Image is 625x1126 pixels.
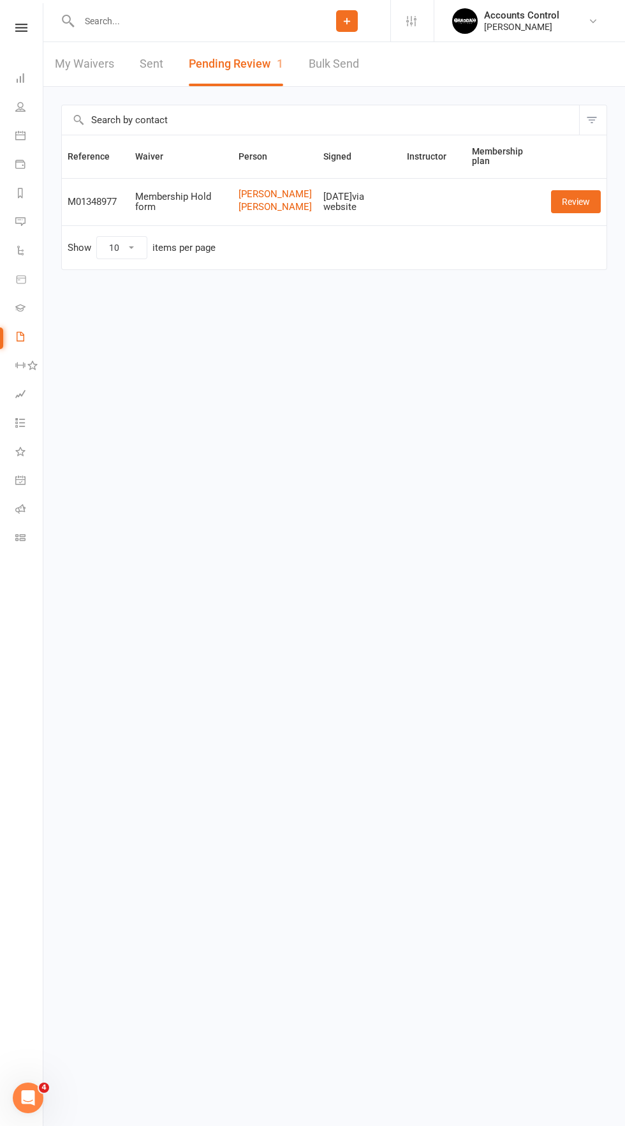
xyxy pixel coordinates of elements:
div: Accounts Control [484,10,559,21]
a: Sent [140,42,163,86]
button: Reference [68,149,124,164]
a: Calendar [15,123,44,151]
div: items per page [152,243,216,253]
a: Reports [15,180,44,209]
span: Reference [68,151,124,161]
a: Review [551,190,601,213]
a: Roll call kiosk mode [15,496,44,525]
a: Assessments [15,381,44,410]
a: Dashboard [15,65,44,94]
div: Show [68,236,216,259]
div: [DATE] via website [323,191,395,213]
button: Person [239,149,281,164]
iframe: Intercom live chat [13,1083,43,1113]
div: M01348977 [68,197,124,207]
a: What's New [15,439,44,467]
button: Waiver [135,149,177,164]
input: Search by contact [62,105,579,135]
a: [PERSON_NAME] [239,189,312,200]
a: People [15,94,44,123]
button: Instructor [407,149,460,164]
th: Membership plan [466,135,545,178]
span: 1 [277,57,283,70]
a: Product Sales [15,266,44,295]
button: Signed [323,149,365,164]
img: thumb_image1701918351.png [452,8,478,34]
div: [PERSON_NAME] [484,21,559,33]
span: Waiver [135,151,177,161]
span: Person [239,151,281,161]
a: General attendance kiosk mode [15,467,44,496]
a: Payments [15,151,44,180]
input: Search... [75,12,304,30]
a: My Waivers [55,42,114,86]
div: Membership Hold form [135,191,227,213]
a: Bulk Send [309,42,359,86]
a: Class kiosk mode [15,525,44,553]
span: 4 [39,1083,49,1093]
span: Instructor [407,151,460,161]
a: [PERSON_NAME] [239,202,312,213]
span: Signed [323,151,365,161]
button: Pending Review1 [189,42,283,86]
